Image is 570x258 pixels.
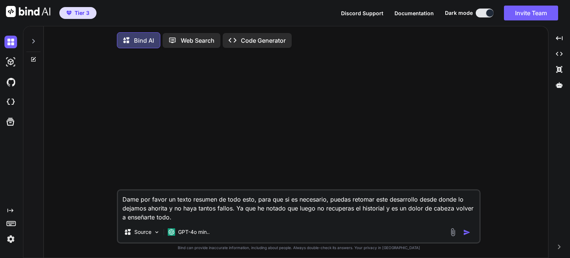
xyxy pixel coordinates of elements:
img: Pick Models [154,229,160,235]
button: premiumTier 3 [59,7,96,19]
img: cloudideIcon [4,96,17,108]
img: darkChat [4,36,17,48]
textarea: Dame por favor un texto resumen de todo esto, para que si es necesario, puedas retomar este desar... [118,190,479,222]
img: darkAi-studio [4,56,17,68]
button: Invite Team [504,6,558,20]
img: attachment [449,228,457,236]
span: Documentation [394,10,434,16]
p: Bind AI [134,36,154,45]
span: Tier 3 [75,9,89,17]
img: githubDark [4,76,17,88]
button: Documentation [394,9,434,17]
img: GPT-4o mini [168,228,175,236]
img: premium [66,11,72,15]
button: Discord Support [341,9,383,17]
p: Web Search [181,36,214,45]
img: icon [463,229,471,236]
p: GPT-4o min.. [178,228,210,236]
p: Source [134,228,151,236]
span: Discord Support [341,10,383,16]
img: settings [4,233,17,245]
p: Bind can provide inaccurate information, including about people. Always double-check its answers.... [117,245,481,251]
span: Dark mode [445,9,473,17]
img: Bind AI [6,6,50,17]
p: Code Generator [241,36,286,45]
